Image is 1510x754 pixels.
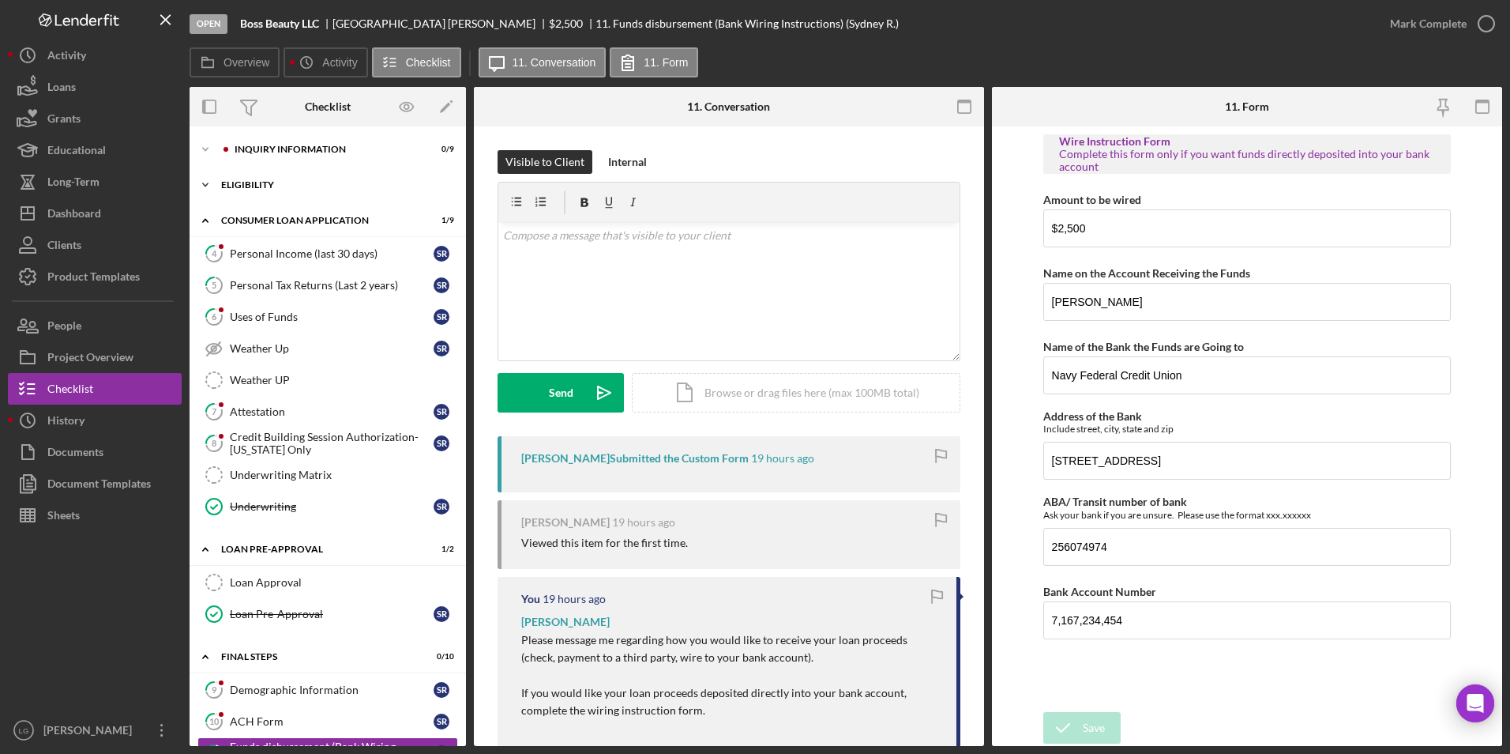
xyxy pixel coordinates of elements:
div: Ask your bank if you are unsure. Please use the format xxx.xxxxxx [1043,509,1452,521]
button: History [8,405,182,436]
div: Underwriting Matrix [230,469,457,481]
a: Loan Approval [197,567,458,598]
div: 11. Form [1225,100,1269,113]
button: Product Templates [8,261,182,292]
div: 11. Funds disbursement (Bank Wiring Instructions) (Sydney R.) [595,17,899,30]
label: Overview [223,56,269,69]
div: Demographic Information [230,684,434,696]
button: Internal [600,150,655,174]
tspan: 5 [212,280,216,290]
div: 11. Conversation [687,100,770,113]
a: Weather UpSR [197,333,458,364]
div: Document Templates [47,468,151,503]
button: Educational [8,134,182,166]
div: Send [549,373,573,413]
div: Checklist [47,373,93,409]
div: Sheets [47,500,80,535]
div: [PERSON_NAME] [521,516,610,529]
div: ACH Form [230,715,434,728]
button: Send [498,373,624,413]
span: [PERSON_NAME] [521,615,610,628]
div: Loan Pre-Approval [230,608,434,620]
div: Inquiry Information [235,145,415,154]
div: FINAL STEPS [221,652,415,662]
time: 2025-10-08 21:46 [612,516,675,529]
a: Documents [8,436,182,468]
div: Loan Approval [230,576,457,589]
div: S R [434,606,449,622]
label: 11. Form [644,56,688,69]
tspan: 6 [212,311,217,322]
div: Personal Income (last 30 days) [230,247,434,260]
label: 11. Conversation [513,56,596,69]
div: S R [434,499,449,515]
button: Sheets [8,500,182,531]
label: Activity [322,56,357,69]
button: Project Overview [8,341,182,373]
a: 6Uses of FundsSR [197,301,458,333]
div: Consumer Loan Application [221,216,415,225]
a: 4Personal Income (last 30 days)SR [197,238,458,270]
div: People [47,310,81,345]
div: Save [1083,712,1105,744]
span: If you would like your loan proceeds deposited directly into your bank account, complete the wiri... [521,686,909,717]
a: Weather UP [197,364,458,396]
button: Mark Complete [1374,8,1502,40]
div: Attestation [230,405,434,418]
div: Documents [47,436,103,472]
div: Include street, city, state and zip [1043,423,1452,435]
label: Bank Account Number [1043,585,1156,598]
a: People [8,310,182,341]
div: Underwriting [230,500,434,513]
div: Project Overview [47,341,133,377]
a: UnderwritingSR [197,491,458,522]
a: 5Personal Tax Returns (Last 2 years)SR [197,270,458,301]
a: 10ACH FormSR [197,706,458,737]
div: Product Templates [47,261,140,296]
a: Underwriting Matrix [197,459,458,491]
div: Loan Pre-Approval [221,545,415,554]
a: 7AttestationSR [197,396,458,428]
a: Activity [8,40,182,71]
a: Grants [8,103,182,134]
div: History [47,405,85,440]
div: Checklist [305,100,351,113]
a: Long-Term [8,166,182,198]
a: 8Credit Building Session Authorization- [US_STATE] OnlySR [197,428,458,459]
button: Visible to Client [498,150,592,174]
time: 2025-10-08 21:25 [543,593,606,605]
button: Save [1043,712,1121,744]
div: 0 / 9 [426,145,454,154]
tspan: 4 [212,248,217,258]
div: S R [434,682,449,698]
div: [GEOGRAPHIC_DATA] [PERSON_NAME] [332,17,549,30]
div: Mark Complete [1390,8,1467,40]
label: Name on the Account Receiving the Funds [1043,266,1250,280]
a: Dashboard [8,198,182,229]
button: Clients [8,229,182,261]
div: 1 / 2 [426,545,454,554]
div: Loans [47,71,76,107]
button: 11. Conversation [479,47,607,77]
div: Clients [47,229,81,265]
div: You [521,593,540,605]
div: Open [190,14,227,34]
div: S R [434,277,449,293]
a: 9Demographic InformationSR [197,674,458,706]
div: Long-Term [47,166,100,202]
label: Checklist [406,56,451,69]
button: LG[PERSON_NAME] [8,714,182,746]
div: Activity [47,40,86,75]
div: Open Intercom Messenger [1456,684,1494,722]
div: 0 / 10 [426,652,454,662]
button: Loans [8,71,182,103]
div: Uses of Funds [230,311,434,323]
button: Activity [284,47,367,77]
button: Document Templates [8,468,182,500]
div: S R [434,309,449,325]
